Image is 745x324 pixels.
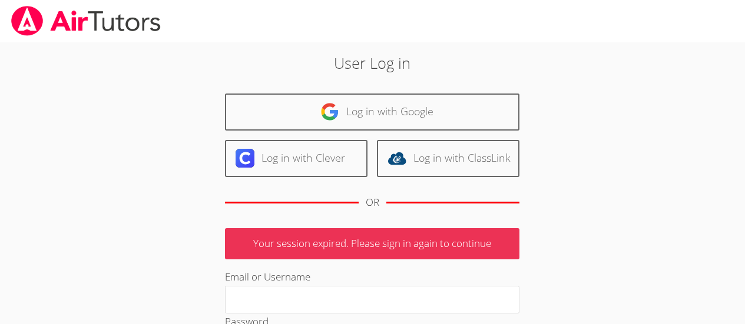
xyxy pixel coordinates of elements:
[171,52,574,74] h2: User Log in
[366,194,379,211] div: OR
[320,102,339,121] img: google-logo-50288ca7cdecda66e5e0955fdab243c47b7ad437acaf1139b6f446037453330a.svg
[225,93,519,131] a: Log in with Google
[388,149,406,168] img: classlink-logo-d6bb404cc1216ec64c9a2012d9dc4662098be43eaf13dc465df04b49fa7ab582.svg
[377,140,519,177] a: Log in with ClassLink
[225,270,310,283] label: Email or Username
[225,140,367,177] a: Log in with Clever
[225,228,519,259] p: Your session expired. Please sign in again to continue
[10,6,162,36] img: airtutors_banner-c4298cdbf04f3fff15de1276eac7730deb9818008684d7c2e4769d2f7ddbe033.png
[236,149,254,168] img: clever-logo-6eab21bc6e7a338710f1a6ff85c0baf02591cd810cc4098c63d3a4b26e2feb20.svg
